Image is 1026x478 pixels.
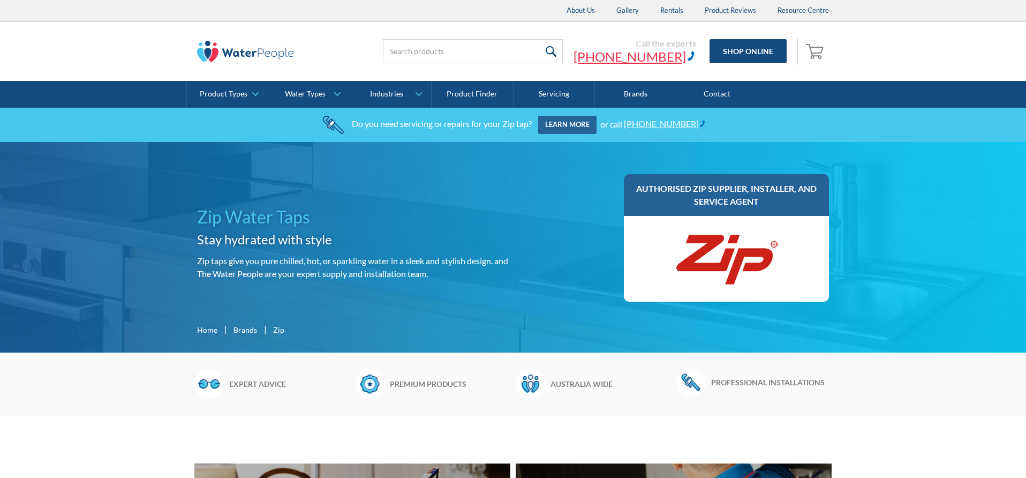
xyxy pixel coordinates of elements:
[273,324,284,335] div: Zip
[514,81,595,108] a: Servicing
[197,255,509,280] p: Zip taps give you pure chilled, hot, or sparkling water in a sleek and stylish design. and The Wa...
[233,324,257,335] a: Brands
[355,369,384,399] img: Badge
[711,377,832,388] h6: Professional installations
[350,81,431,108] a: Industries
[624,118,706,129] ctc: Call (03) 9885 0222 with Linkus Desktop Client
[390,378,510,390] h6: Premium products
[673,227,780,291] img: Zip
[624,118,699,129] ctcspan: [PHONE_NUMBER]
[574,49,696,65] a: [PHONE_NUMBER]
[595,81,676,108] a: Brands
[574,49,686,64] ctcspan: [PHONE_NUMBER]
[676,369,706,395] img: Wrench
[197,41,293,62] img: The Water People
[383,39,563,63] input: Search products
[574,38,696,49] div: Call the experts
[223,323,228,336] div: |
[197,230,509,249] h2: Stay hydrated with style
[550,378,671,390] h6: Australia wide
[710,39,787,63] a: Shop Online
[262,323,268,336] div: |
[194,369,224,399] img: Glasses
[352,118,532,129] div: Do you need servicing or repairs for your Zip tap?
[197,204,509,230] h1: Zip Water Taps
[268,81,349,108] a: Water Types
[574,49,696,64] ctc: Call (03) 9885 0222 with Linkus Desktop Client
[803,39,829,64] a: Open empty cart
[432,81,513,108] a: Product Finder
[229,378,350,390] h6: Expert advice
[806,42,826,59] img: shopping cart
[635,182,818,208] h3: Authorised Zip supplier, installer, and service agent
[624,118,706,129] a: [PHONE_NUMBER]
[285,89,326,99] div: Water Types
[370,89,403,99] div: Industries
[516,369,545,399] img: Waterpeople Symbol
[187,81,268,108] a: Product Types
[600,118,706,129] div: or call
[200,89,247,99] div: Product Types
[676,81,758,108] a: Contact
[197,324,217,335] a: Home
[538,116,597,134] a: Learn more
